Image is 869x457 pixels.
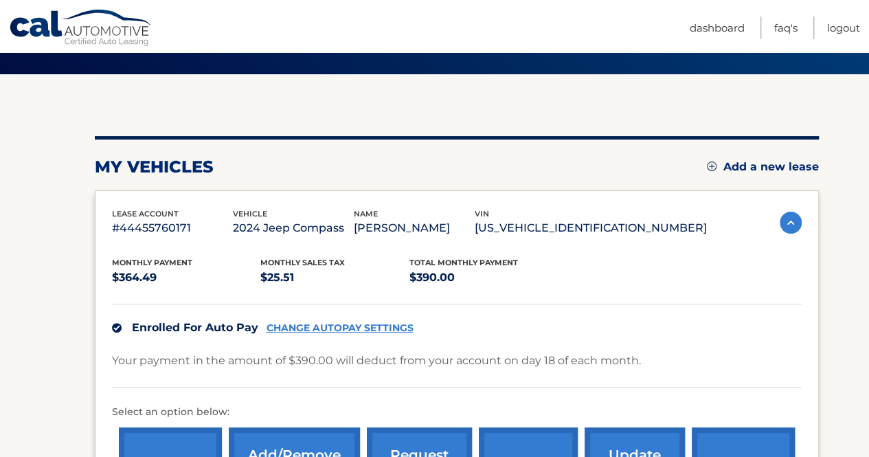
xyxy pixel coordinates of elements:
span: lease account [112,209,179,219]
p: 2024 Jeep Compass [233,219,354,238]
a: Cal Automotive [9,9,153,49]
span: Enrolled For Auto Pay [132,321,258,334]
a: FAQ's [774,16,798,39]
span: name [354,209,378,219]
span: vin [475,209,489,219]
p: $390.00 [409,268,558,287]
p: $25.51 [260,268,409,287]
img: add.svg [707,161,716,171]
span: Total Monthly Payment [409,258,518,267]
p: $364.49 [112,268,261,287]
span: Monthly sales Tax [260,258,345,267]
img: check.svg [112,323,122,333]
p: [PERSON_NAME] [354,219,475,238]
img: accordion-active.svg [780,212,802,234]
a: Dashboard [690,16,745,39]
span: Monthly Payment [112,258,192,267]
span: vehicle [233,209,267,219]
a: Add a new lease [707,160,819,174]
h2: my vehicles [95,157,214,177]
p: #44455760171 [112,219,233,238]
p: Your payment in the amount of $390.00 will deduct from your account on day 18 of each month. [112,351,641,370]
p: Select an option below: [112,404,802,421]
p: [US_VEHICLE_IDENTIFICATION_NUMBER] [475,219,707,238]
a: Logout [827,16,860,39]
a: CHANGE AUTOPAY SETTINGS [267,322,414,334]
